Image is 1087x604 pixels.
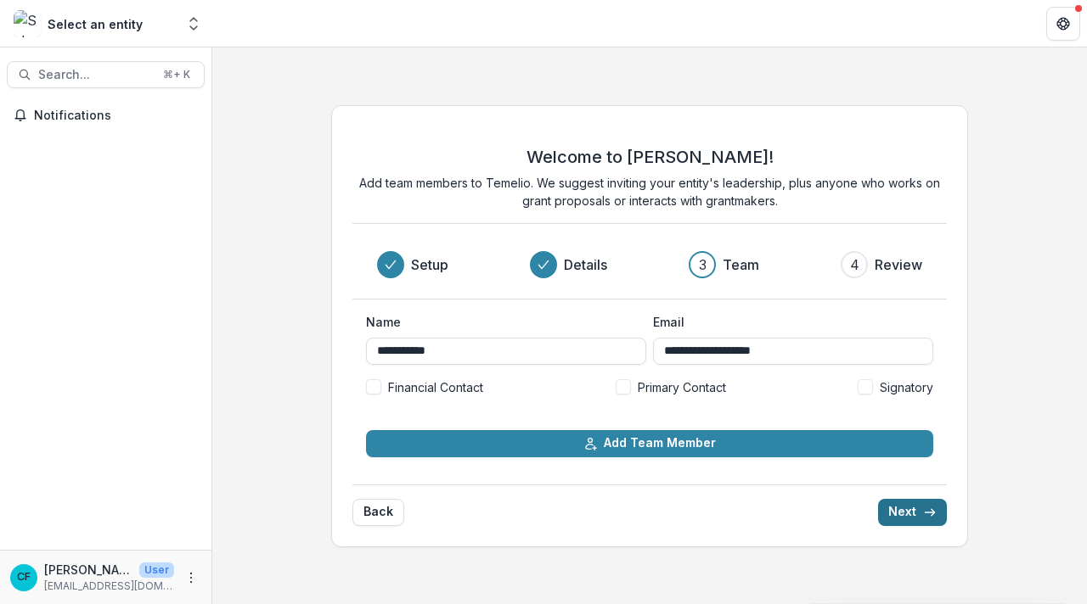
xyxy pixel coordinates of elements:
[17,572,31,583] div: Caden Foley
[366,313,636,331] label: Name
[366,430,933,457] button: Add Team Member
[564,254,607,275] h3: Details
[181,568,201,588] button: More
[880,378,933,396] span: Signatory
[44,579,174,594] p: [EMAIL_ADDRESS][DOMAIN_NAME]
[850,254,859,275] div: 4
[44,561,132,579] p: [PERSON_NAME]
[14,10,41,37] img: Select an entity
[352,499,404,526] button: Back
[139,562,174,578] p: User
[48,15,143,33] div: Select an entity
[7,102,205,129] button: Notifications
[1046,7,1080,41] button: Get Help
[38,68,153,82] span: Search...
[411,254,448,275] h3: Setup
[388,378,483,396] span: Financial Contact
[723,254,759,275] h3: Team
[875,254,922,275] h3: Review
[352,174,947,210] p: Add team members to Temelio. We suggest inviting your entity's leadership, plus anyone who works ...
[653,313,923,331] label: Email
[160,65,194,84] div: ⌘ + K
[7,61,205,88] button: Search...
[527,147,774,167] h2: Welcome to [PERSON_NAME]!
[34,109,198,123] span: Notifications
[182,7,206,41] button: Open entity switcher
[377,251,922,278] div: Progress
[638,378,726,396] span: Primary Contact
[878,499,947,526] button: Next
[699,254,707,275] div: 3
